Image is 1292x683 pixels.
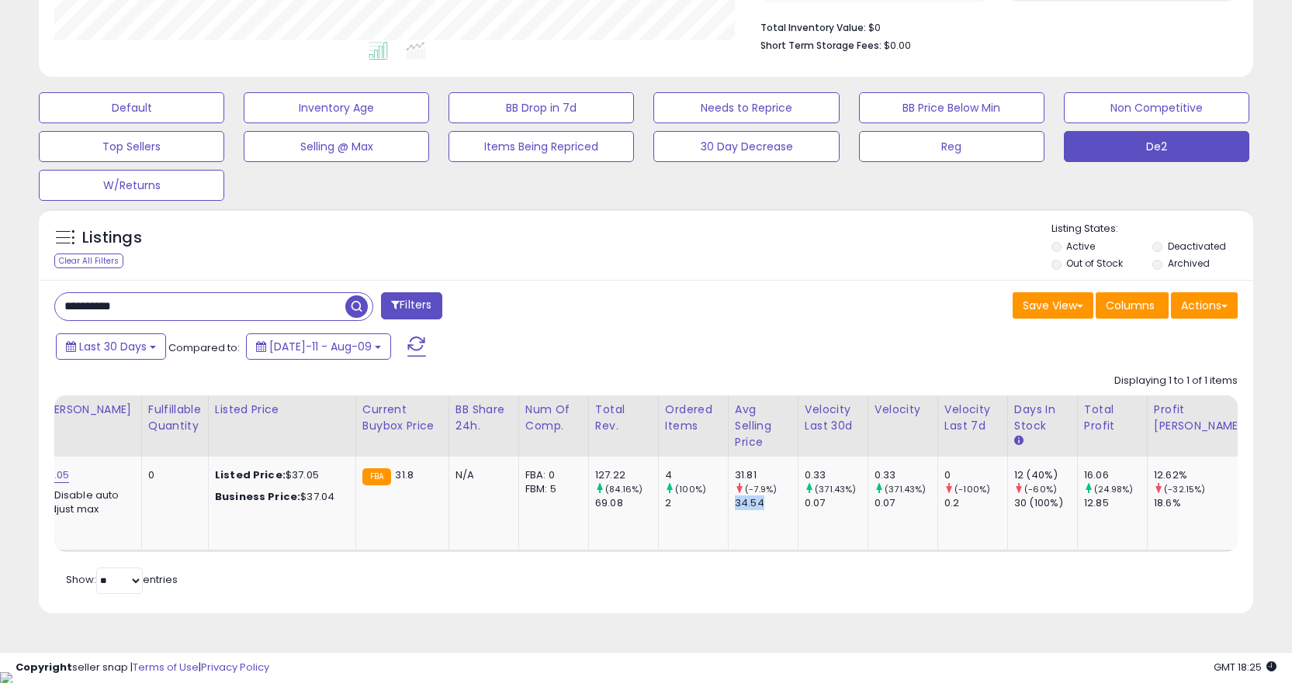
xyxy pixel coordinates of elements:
button: Reg [859,131,1044,162]
div: 12 (40%) [1014,468,1077,482]
div: 16.06 [1084,468,1147,482]
h5: Listings [82,227,142,249]
div: 0 [148,468,196,482]
div: Displaying 1 to 1 of 1 items [1114,374,1238,388]
button: BB Price Below Min [859,92,1044,123]
label: Out of Stock [1066,257,1123,270]
div: 12.85 [1084,496,1147,510]
button: Items Being Repriced [449,131,634,162]
small: (-32.15%) [1164,483,1205,495]
div: Avg Selling Price [735,402,791,450]
b: Short Term Storage Fees: [760,39,882,52]
button: [DATE]-11 - Aug-09 [246,333,391,360]
button: De2 [1064,131,1249,162]
div: 69.08 [595,496,658,510]
div: Velocity Last 7d [944,402,1001,434]
small: (100%) [675,483,706,495]
span: 2025-09-9 18:25 GMT [1214,660,1276,674]
small: (371.43%) [885,483,926,495]
div: 30 (100%) [1014,496,1077,510]
div: 127.22 [595,468,658,482]
div: $37.04 [215,490,344,504]
button: Columns [1096,292,1169,319]
button: Non Competitive [1064,92,1249,123]
label: Archived [1168,257,1210,270]
div: Fulfillable Quantity [148,402,202,434]
p: Listing States: [1051,222,1253,236]
small: (-7.9%) [745,483,777,495]
small: (371.43%) [815,483,856,495]
b: Total Inventory Value: [760,21,866,34]
small: (24.98%) [1094,483,1133,495]
button: Needs to Reprice [653,92,839,123]
small: (-60%) [1024,483,1057,495]
div: FBA: 0 [525,468,577,482]
div: Disable auto adjust max [43,486,130,516]
div: 4 [665,468,728,482]
div: 0 [944,468,1007,482]
b: Listed Price: [215,467,286,482]
label: Active [1066,240,1095,253]
div: [PERSON_NAME] [43,402,135,418]
button: BB Drop in 7d [449,92,634,123]
div: 0.33 [805,468,868,482]
div: Clear All Filters [54,254,123,268]
button: Save View [1013,292,1093,319]
div: 0.2 [944,496,1007,510]
b: Business Price: [215,489,300,504]
div: Num of Comp. [525,402,582,434]
button: Selling @ Max [244,131,429,162]
span: Show: entries [66,572,178,587]
div: Days In Stock [1014,402,1071,434]
div: seller snap | | [16,661,269,675]
button: 30 Day Decrease [653,131,839,162]
span: 31.8 [395,467,414,482]
small: (-100%) [954,483,990,495]
button: Default [39,92,224,123]
a: 37.05 [43,467,70,483]
div: 34.54 [735,496,798,510]
div: Total Rev. [595,402,652,434]
button: Actions [1171,292,1238,319]
div: Velocity [875,402,931,418]
span: [DATE]-11 - Aug-09 [269,339,372,354]
div: Listed Price [215,402,349,418]
div: FBM: 5 [525,482,577,496]
span: $0.00 [884,38,911,53]
div: Total Profit [1084,402,1141,434]
div: Current Buybox Price [362,402,442,434]
button: Last 30 Days [56,333,166,360]
span: Compared to: [168,340,240,355]
small: FBA [362,468,391,485]
div: 2 [665,496,728,510]
div: 18.6% [1154,496,1252,510]
li: $0 [760,17,1226,36]
span: Columns [1106,298,1155,313]
div: 12.62% [1154,468,1252,482]
div: 0.07 [805,496,868,510]
div: Profit [PERSON_NAME] [1154,402,1246,434]
div: 31.81 [735,468,798,482]
span: Last 30 Days [79,339,147,354]
div: N/A [455,468,507,482]
div: Ordered Items [665,402,722,434]
div: 0.07 [875,496,937,510]
a: Terms of Use [133,660,199,674]
strong: Copyright [16,660,72,674]
button: Top Sellers [39,131,224,162]
button: Inventory Age [244,92,429,123]
label: Deactivated [1168,240,1226,253]
a: Privacy Policy [201,660,269,674]
button: W/Returns [39,170,224,201]
button: Filters [381,292,442,319]
small: (84.16%) [605,483,643,495]
small: Days In Stock. [1014,434,1024,448]
div: Velocity Last 30d [805,402,861,434]
div: BB Share 24h. [455,402,512,434]
div: 0.33 [875,468,937,482]
div: $37.05 [215,468,344,482]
